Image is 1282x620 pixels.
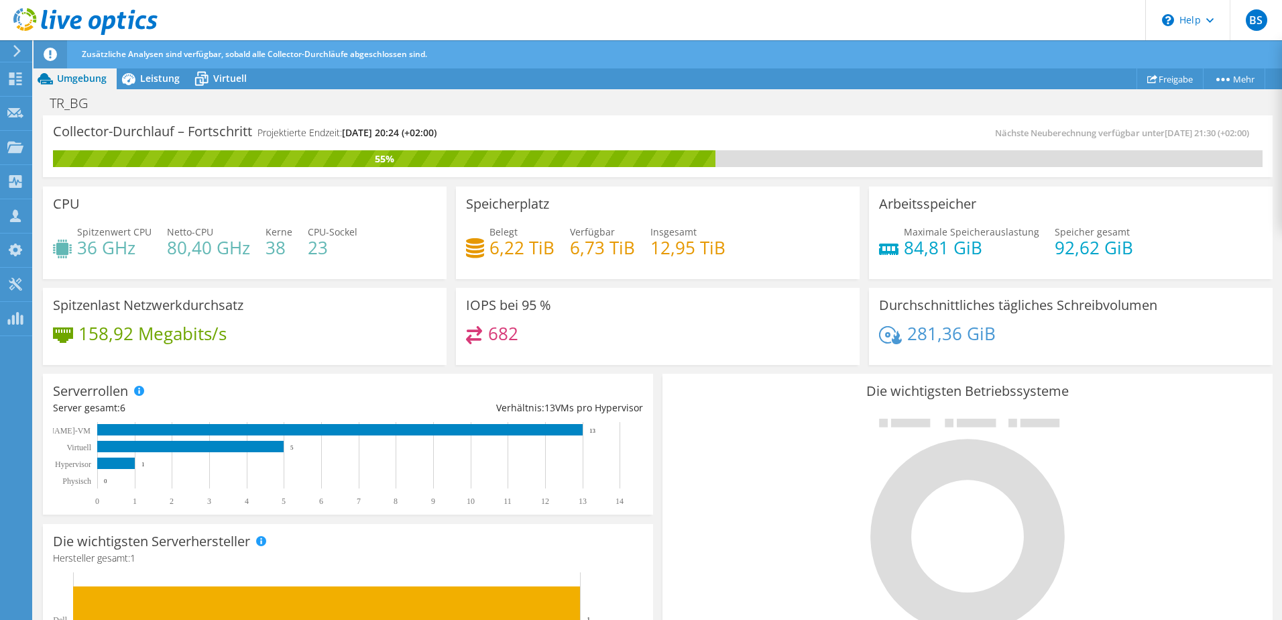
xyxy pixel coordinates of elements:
[57,72,107,85] span: Umgebung
[78,326,227,341] h4: 158,92 Megabits/s
[104,478,107,484] text: 0
[570,240,635,255] h4: 6,73 TiB
[357,497,361,506] text: 7
[55,460,91,469] text: Hypervisor
[1246,9,1267,31] span: BS
[904,225,1039,238] span: Maximale Speicherauslastung
[504,497,512,506] text: 11
[308,240,357,255] h4: 23
[467,497,475,506] text: 10
[319,497,323,506] text: 6
[1162,14,1174,26] svg: \n
[53,197,80,211] h3: CPU
[53,298,243,313] h3: Spitzenlast Netzwerkdurchsatz
[1137,68,1204,89] a: Freigabe
[650,240,725,255] h4: 12,95 TiB
[488,326,518,341] h4: 682
[213,72,247,85] span: Virtuell
[348,401,643,415] div: Verhältnis: VMs pro Hypervisor
[650,225,697,238] span: Insgesamt
[77,225,152,238] span: Spitzenwert CPU
[140,72,180,85] span: Leistung
[673,384,1263,399] h3: Die wichtigsten Betriebssysteme
[53,152,715,166] div: 55%
[995,127,1256,139] span: Nächste Neuberechnung verfügbar unter
[245,497,249,506] text: 4
[290,444,294,451] text: 5
[342,126,436,139] span: [DATE] 20:24 (+02:00)
[879,298,1157,313] h3: Durchschnittliches tägliches Schreibvolumen
[466,298,551,313] h3: IOPS bei 95 %
[570,225,615,238] span: Verfügbar
[541,497,549,506] text: 12
[120,401,125,414] span: 6
[1055,240,1133,255] h4: 92,62 GiB
[589,427,596,434] text: 13
[1165,127,1249,139] span: [DATE] 21:30 (+02:00)
[282,497,286,506] text: 5
[616,497,624,506] text: 14
[1055,225,1130,238] span: Speicher gesamt
[257,125,436,140] h4: Projektierte Endzeit:
[579,497,587,506] text: 13
[266,225,292,238] span: Kerne
[167,225,213,238] span: Netto-CPU
[53,384,128,399] h3: Serverrollen
[44,96,109,111] h1: TR_BG
[1203,68,1265,89] a: Mehr
[394,497,398,506] text: 8
[489,225,518,238] span: Belegt
[66,443,91,452] text: Virtuell
[308,225,357,238] span: CPU-Sockel
[544,401,555,414] span: 13
[141,461,145,468] text: 1
[431,497,435,506] text: 9
[95,497,99,506] text: 0
[62,476,91,486] text: Physisch
[53,401,348,415] div: Server gesamt:
[207,497,211,506] text: 3
[170,497,174,506] text: 2
[82,48,427,60] span: Zusätzliche Analysen sind verfügbar, sobald alle Collector-Durchläufe abgeschlossen sind.
[53,551,643,566] h4: Hersteller gesamt:
[879,197,976,211] h3: Arbeitsspeicher
[133,497,137,506] text: 1
[466,197,549,211] h3: Speicherplatz
[130,552,135,564] span: 1
[907,326,996,341] h4: 281,36 GiB
[53,534,250,549] h3: Die wichtigsten Serverhersteller
[77,240,152,255] h4: 36 GHz
[904,240,1039,255] h4: 84,81 GiB
[489,240,555,255] h4: 6,22 TiB
[167,240,250,255] h4: 80,40 GHz
[266,240,292,255] h4: 38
